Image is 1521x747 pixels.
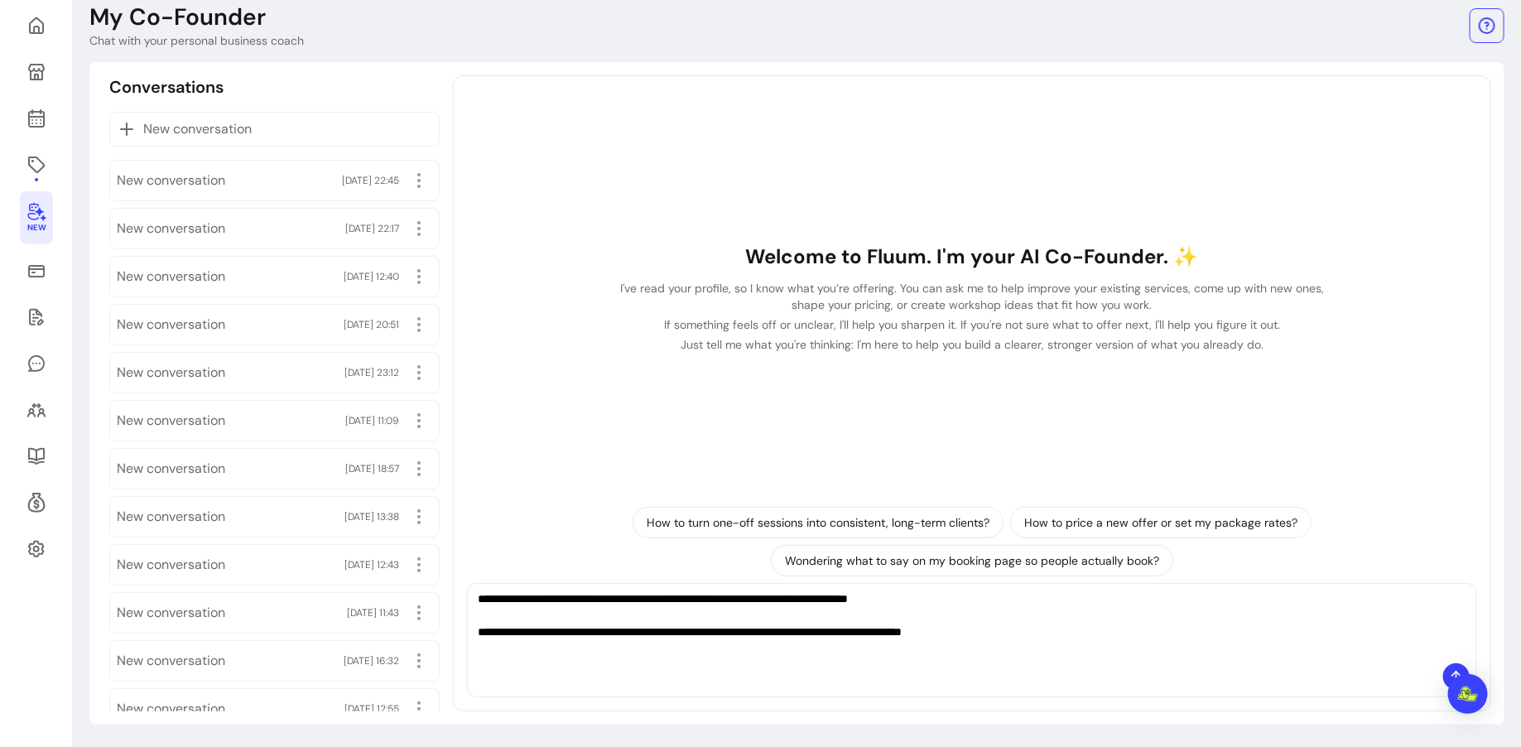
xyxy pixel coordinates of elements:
[20,99,53,138] a: Calendar
[20,483,53,523] a: Refer & Earn
[20,52,53,92] a: My Page
[89,2,266,32] p: My Co-Founder
[1448,674,1488,714] div: Open Intercom Messenger
[785,552,1159,569] p: Wondering what to say on my booking page so people actually book?
[117,171,225,190] span: New conversation
[344,510,399,523] span: [DATE] 13:38
[20,191,53,244] a: New
[117,411,225,431] span: New conversation
[117,555,225,575] span: New conversation
[1024,514,1297,531] p: How to price a new offer or set my package rates?
[344,270,399,283] span: [DATE] 12:40
[344,318,399,331] span: [DATE] 20:51
[478,590,1466,657] textarea: Ask me anything...
[647,514,989,531] p: How to turn one-off sessions into consistent, long-term clients?
[345,222,399,235] span: [DATE] 22:17
[20,6,53,46] a: Home
[117,363,225,383] span: New conversation
[89,32,304,49] p: Chat with your personal business coach
[117,507,225,527] span: New conversation
[344,702,399,716] span: [DATE] 12:55
[117,699,225,719] span: New conversation
[20,529,53,569] a: Settings
[109,75,224,99] p: Conversations
[611,243,1333,270] h1: Welcome to Fluum. I'm your AI Co-Founder. ✨
[344,654,399,667] span: [DATE] 16:32
[27,223,46,234] span: New
[20,390,53,430] a: Clients
[347,606,399,619] span: [DATE] 11:43
[117,603,225,623] span: New conversation
[20,297,53,337] a: Waivers
[117,651,225,671] span: New conversation
[117,459,225,479] span: New conversation
[20,145,53,185] a: Offerings
[611,280,1333,313] p: I've read your profile, so I know what you’re offering. You can ask me to help improve your exist...
[143,119,252,139] span: New conversation
[20,251,53,291] a: Sales
[117,219,225,239] span: New conversation
[345,462,399,475] span: [DATE] 18:57
[117,267,225,287] span: New conversation
[20,344,53,383] a: My Messages
[611,316,1333,333] p: If something feels off or unclear, I'll help you sharpen it. If you're not sure what to offer nex...
[345,414,399,427] span: [DATE] 11:09
[344,558,399,571] span: [DATE] 12:43
[344,366,399,379] span: [DATE] 23:12
[342,174,399,187] span: [DATE] 22:45
[20,436,53,476] a: Resources
[117,315,225,335] span: New conversation
[611,336,1333,353] p: Just tell me what you're thinking: I'm here to help you build a clearer, stronger version of what...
